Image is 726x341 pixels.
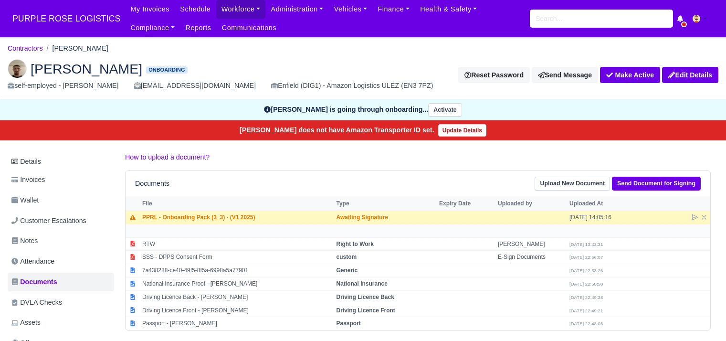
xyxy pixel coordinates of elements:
span: PURPLE ROSE LOGISTICS [8,9,125,28]
a: Notes [8,232,114,250]
input: Search... [530,10,673,28]
strong: Passport [336,320,360,327]
th: File [140,196,334,211]
div: [EMAIL_ADDRESS][DOMAIN_NAME] [134,80,256,91]
td: RTW [140,237,334,251]
a: Documents [8,273,114,291]
strong: Driving Licence Front [336,307,395,314]
td: Passport - [PERSON_NAME] [140,317,334,330]
h6: Documents [135,180,169,188]
a: Send Document for Signing [612,177,701,191]
strong: Right to Work [336,241,373,247]
a: Edit Details [662,67,718,83]
a: How to upload a document? [125,153,210,161]
td: 7a438288-ce40-49f5-8f5a-6998a5a77901 [140,264,334,277]
span: [PERSON_NAME] [31,62,142,75]
a: Contractors [8,44,43,52]
small: [DATE] 22:49:38 [569,295,603,300]
span: Documents [11,277,57,288]
strong: Driving Licence Back [336,294,394,300]
small: [DATE] 13:43:31 [569,242,603,247]
li: [PERSON_NAME] [43,43,108,54]
span: Assets [11,317,41,328]
a: Upload New Document [535,177,610,191]
div: Enfield (DIG1) - Amazon Logistics ULEZ (EN3 7PZ) [271,80,433,91]
th: Expiry Date [437,196,495,211]
span: Invoices [11,174,45,185]
span: DVLA Checks [11,297,62,308]
div: Barash Hasan [0,52,726,99]
small: [DATE] 22:49:21 [569,308,603,313]
small: [DATE] 22:53:26 [569,268,603,273]
strong: National Insurance [336,280,387,287]
a: Attendance [8,252,114,271]
td: Driving Licence Back - [PERSON_NAME] [140,290,334,304]
a: Communications [217,19,282,37]
th: Uploaded by [495,196,567,211]
button: Make Active [600,67,660,83]
span: Onboarding [146,66,187,74]
td: [DATE] 14:05:16 [567,211,639,224]
div: self-employed - [PERSON_NAME] [8,80,119,91]
span: Wallet [11,195,39,206]
th: Uploaded At [567,196,639,211]
a: Assets [8,313,114,332]
a: Send Message [532,67,598,83]
a: Update Details [438,124,486,137]
a: PURPLE ROSE LOGISTICS [8,10,125,28]
td: SSS - DPPS Consent Form [140,251,334,264]
th: Type [334,196,437,211]
span: Notes [11,235,38,246]
span: Attendance [11,256,54,267]
td: Driving Licence Front - [PERSON_NAME] [140,304,334,317]
a: Details [8,153,114,170]
a: Compliance [125,19,180,37]
a: DVLA Checks [8,293,114,312]
td: PPRL - Onboarding Pack (3_3) - (V1 2025) [140,211,334,224]
td: [PERSON_NAME] [495,237,567,251]
a: Invoices [8,170,114,189]
small: [DATE] 22:50:50 [569,281,603,287]
strong: Generic [336,267,358,274]
td: E-Sign Documents [495,251,567,264]
small: [DATE] 22:56:07 [569,255,603,260]
td: Awaiting Signature [334,211,437,224]
a: Reports [180,19,216,37]
small: [DATE] 22:48:03 [569,321,603,326]
strong: custom [336,254,357,260]
td: National Insurance Proof - [PERSON_NAME] [140,277,334,290]
a: Wallet [8,191,114,210]
button: Reset Password [458,67,530,83]
a: Customer Escalations [8,212,114,230]
span: Customer Escalations [11,215,86,226]
button: Activate [428,103,462,117]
